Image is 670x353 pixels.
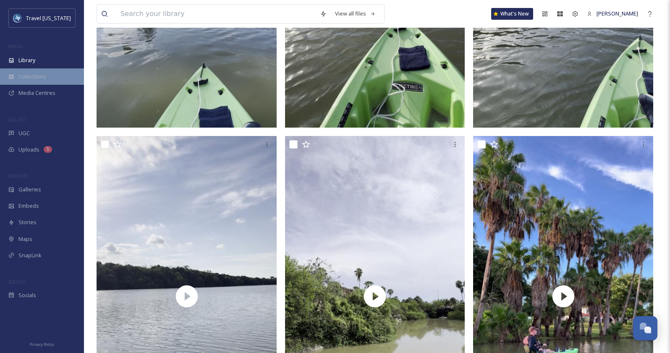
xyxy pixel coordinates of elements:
span: Privacy Policy [30,342,54,347]
span: COLLECT [8,116,26,123]
span: UGC [18,129,30,137]
button: Open Chat [633,316,657,340]
a: [PERSON_NAME] [583,5,642,22]
a: View all files [331,5,380,22]
span: SnapLink [18,251,42,259]
span: Socials [18,291,36,299]
span: [PERSON_NAME] [597,10,638,17]
span: MEDIA [8,43,23,50]
span: Library [18,56,35,64]
span: Embeds [18,202,39,210]
span: Collections [18,73,46,81]
span: WIDGETS [8,173,28,179]
div: 1 [44,146,52,153]
span: Uploads [18,146,39,154]
a: What's New [491,8,533,20]
a: Privacy Policy [30,339,54,349]
span: Maps [18,235,32,243]
input: Search your library [116,5,316,23]
img: images%20%281%29.jpeg [13,14,22,22]
span: Media Centres [18,89,55,97]
span: Travel [US_STATE] [26,14,71,22]
span: Galleries [18,186,41,193]
span: SOCIALS [8,278,25,285]
span: Stories [18,218,37,226]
